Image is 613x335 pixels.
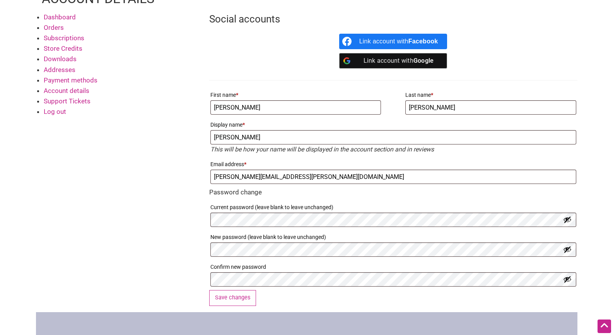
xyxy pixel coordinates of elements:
button: Save changes [209,290,256,306]
label: Confirm new password [210,261,576,272]
a: Support Tickets [44,97,90,105]
a: Link account with <b>Google</b> [339,53,447,69]
div: Link account with [359,53,438,69]
label: Last name [405,89,576,100]
label: Email address [210,159,576,170]
b: Google [413,57,434,64]
a: Subscriptions [44,34,84,42]
a: Orders [44,24,64,31]
a: Log out [44,108,66,115]
em: This will be how your name will be displayed in the account section and in reviews [210,146,434,153]
button: Show password [563,215,572,224]
legend: Password change [209,187,262,198]
a: Addresses [44,66,75,74]
button: Show password [563,245,572,254]
div: Link account with [359,34,438,49]
a: Store Credits [44,45,82,52]
a: Link account with <b>Facebook</b> [339,34,447,49]
label: Current password (leave blank to leave unchanged) [210,202,576,213]
label: New password (leave blank to leave unchanged) [210,232,576,242]
label: First name [210,89,381,100]
a: Account details [44,87,89,94]
b: Facebook [408,38,438,45]
h3: Social accounts [209,12,577,26]
div: Scroll Back to Top [598,320,611,333]
label: Display name [210,119,576,130]
nav: Account pages [36,12,198,124]
a: Downloads [44,55,77,63]
a: Payment methods [44,76,97,84]
button: Show password [563,275,572,283]
a: Dashboard [44,13,76,21]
